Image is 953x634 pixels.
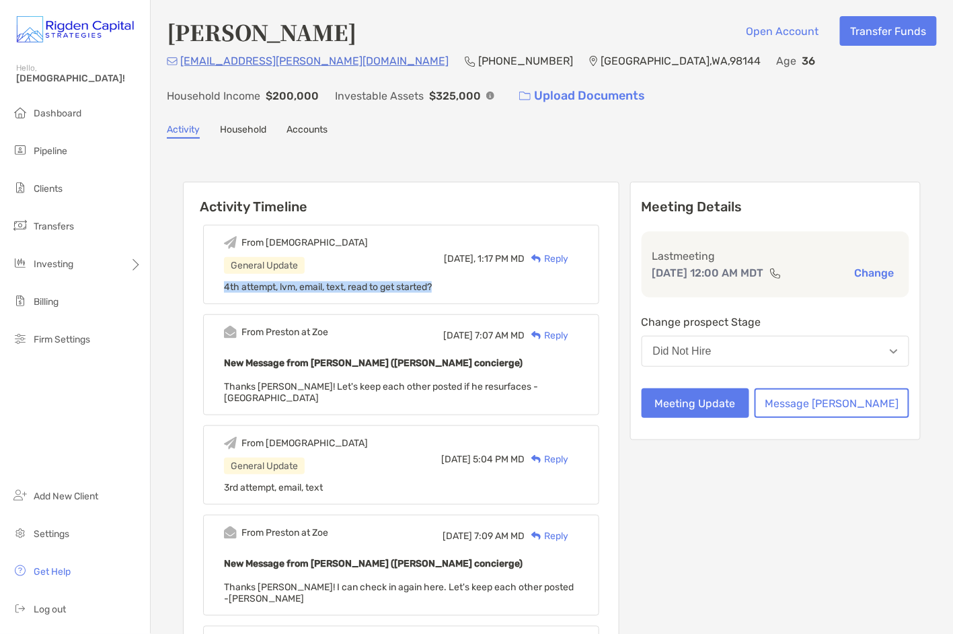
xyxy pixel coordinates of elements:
span: Firm Settings [34,334,90,345]
img: button icon [519,92,531,101]
img: Open dropdown arrow [890,349,898,354]
img: Reply icon [531,331,541,340]
span: Pipeline [34,145,67,157]
img: Phone Icon [465,56,475,67]
img: Event icon [224,526,237,539]
img: Event icon [224,236,237,249]
span: 3rd attempt, email, text [224,482,323,493]
img: Event icon [224,326,237,339]
div: From [DEMOGRAPHIC_DATA] [241,237,368,248]
span: 4th attempt, lvm, email, text, read to get started? [224,281,432,293]
p: Investable Assets [335,87,424,104]
span: Get Help [34,566,71,577]
span: Thanks [PERSON_NAME]! Let's keep each other posted if he resurfaces -[GEOGRAPHIC_DATA] [224,381,538,404]
span: Add New Client [34,491,98,502]
div: Reply [525,529,568,543]
div: Reply [525,452,568,466]
div: From Preston at Zoe [241,527,328,538]
div: Did Not Hire [653,345,712,357]
span: [DEMOGRAPHIC_DATA]! [16,73,142,84]
span: Investing [34,258,73,270]
img: Email Icon [167,57,178,65]
span: Dashboard [34,108,81,119]
button: Open Account [736,16,829,46]
span: [DATE] [441,454,471,465]
b: New Message from [PERSON_NAME] ([PERSON_NAME] concierge) [224,357,523,369]
div: General Update [224,458,305,474]
p: [DATE] 12:00 AM MDT [652,265,764,281]
img: firm-settings icon [12,330,28,347]
button: Transfer Funds [840,16,937,46]
img: Reply icon [531,532,541,540]
img: investing icon [12,255,28,271]
p: [EMAIL_ADDRESS][PERSON_NAME][DOMAIN_NAME] [180,52,449,69]
button: Did Not Hire [642,336,909,367]
img: Event icon [224,437,237,450]
p: 36 [802,52,816,69]
b: New Message from [PERSON_NAME] ([PERSON_NAME] concierge) [224,558,523,569]
img: Zoe Logo [16,5,134,54]
span: Settings [34,528,69,540]
img: Info Icon [486,92,494,100]
img: communication type [769,268,782,279]
span: Transfers [34,221,74,232]
button: Change [851,266,899,280]
span: Billing [34,296,59,308]
div: Reply [525,252,568,266]
p: Last meeting [652,248,899,265]
img: transfers icon [12,217,28,234]
button: Message [PERSON_NAME] [755,388,909,418]
p: Household Income [167,87,260,104]
img: pipeline icon [12,142,28,158]
p: [GEOGRAPHIC_DATA] , WA , 98144 [601,52,761,69]
img: billing icon [12,293,28,309]
div: General Update [224,257,305,274]
p: $200,000 [266,87,319,104]
span: 7:07 AM MD [475,330,525,341]
img: dashboard icon [12,104,28,120]
span: [DATE], [444,253,475,265]
a: Accounts [287,124,328,139]
img: Reply icon [531,455,541,464]
span: [DATE] [443,530,472,542]
img: logout icon [12,600,28,617]
div: From Preston at Zoe [241,326,328,338]
a: Household [220,124,266,139]
img: add_new_client icon [12,487,28,503]
span: Clients [34,183,63,195]
img: settings icon [12,525,28,541]
span: Thanks [PERSON_NAME]! I can check in again here. Let's keep each other posted -[PERSON_NAME] [224,582,574,604]
span: 5:04 PM MD [473,454,525,465]
h4: [PERSON_NAME] [167,16,356,47]
p: $325,000 [429,87,481,104]
img: get-help icon [12,563,28,579]
div: Reply [525,328,568,343]
span: Log out [34,604,66,615]
p: Change prospect Stage [642,314,909,330]
a: Activity [167,124,200,139]
img: Location Icon [589,56,598,67]
button: Meeting Update [642,388,749,418]
span: [DATE] [443,330,473,341]
span: 7:09 AM MD [474,530,525,542]
a: Upload Documents [510,81,654,110]
span: 1:17 PM MD [478,253,525,265]
p: Age [777,52,797,69]
img: Reply icon [531,254,541,263]
div: From [DEMOGRAPHIC_DATA] [241,437,368,449]
p: [PHONE_NUMBER] [478,52,573,69]
p: Meeting Details [642,199,909,215]
img: clients icon [12,180,28,196]
h6: Activity Timeline [184,182,619,215]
